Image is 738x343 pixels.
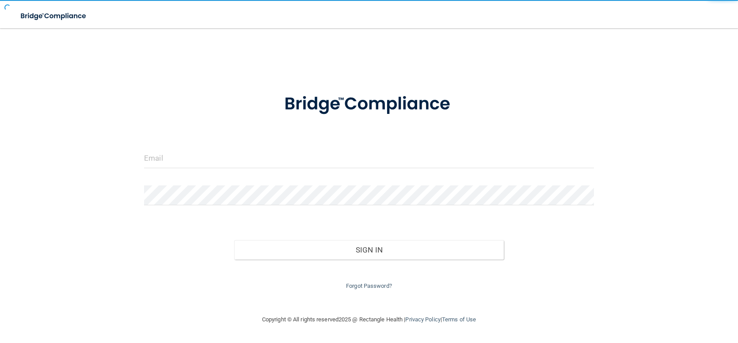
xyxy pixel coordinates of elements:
[13,7,95,25] img: bridge_compliance_login_screen.278c3ca4.svg
[405,316,440,323] a: Privacy Policy
[266,81,472,127] img: bridge_compliance_login_screen.278c3ca4.svg
[234,240,504,260] button: Sign In
[442,316,476,323] a: Terms of Use
[208,305,530,334] div: Copyright © All rights reserved 2025 @ Rectangle Health | |
[144,148,594,168] input: Email
[346,283,392,289] a: Forgot Password?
